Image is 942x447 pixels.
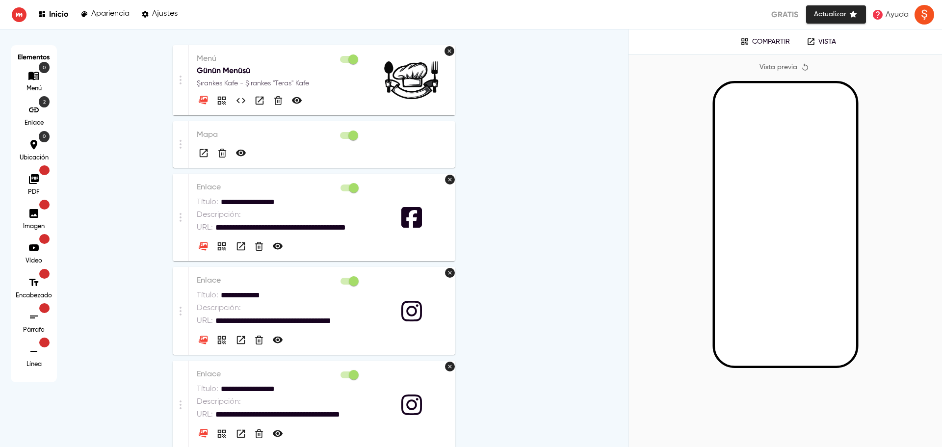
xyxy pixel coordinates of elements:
[38,8,69,21] a: Inicio
[271,333,285,347] button: Hacer privado
[253,427,265,440] button: Eliminar Enlace
[234,146,248,160] button: Hacer privado
[253,240,265,253] button: Eliminar Enlace
[752,38,790,46] p: Compartir
[445,362,455,371] button: Eliminar icono
[197,146,210,160] button: Vista
[39,303,50,313] p: Solo para miembros Pro
[445,46,454,56] button: Eliminar imagen
[19,119,49,128] p: Enlace
[445,268,455,278] button: Eliminar icono
[197,79,360,88] p: Şırankes Kafe - Şırankes "Teras" Kafe
[215,239,229,253] button: Compartir
[39,338,50,347] p: Solo para miembros Pro
[19,257,49,265] p: Vídeo
[39,131,50,142] p: 0 Elemento disponible
[818,38,836,46] p: Vista
[39,234,50,244] p: Solo para miembros Pro
[197,289,218,301] p: Título :
[814,8,858,21] span: Actualizar
[234,239,248,253] button: Vista
[16,291,52,300] p: Encabezado
[19,154,49,162] p: Ubicación
[869,6,912,24] a: Ayuda
[19,84,49,93] p: Menú
[39,62,50,73] p: 0 Elemento disponible
[197,196,218,208] p: Título :
[147,87,676,200] iframe: Location
[197,315,213,327] p: URL :
[771,9,798,21] p: Gratis
[197,396,241,408] p: Descripción :
[19,188,49,197] p: PDF
[197,53,360,65] p: Menú
[91,9,130,19] p: Apariencia
[197,222,213,234] p: URL :
[290,94,304,107] button: Hacer privado
[141,8,178,21] a: Ajustes
[39,269,50,279] p: Solo para miembros Pro
[19,326,49,335] p: Párrafo
[49,9,69,19] p: Inicio
[197,129,360,141] p: Mapa
[152,9,178,19] p: Ajustes
[715,83,856,366] iframe: Mobile Preview
[197,409,213,421] p: URL :
[39,96,50,107] p: 2 Elemento disponible
[271,427,285,441] button: Hacer privado
[271,239,285,253] button: Hacer privado
[915,5,934,25] img: ACg8ocIMymefnT7P_TacS5eahT7WMoc3kdLarsw6hEr9E3Owq4hncQ=s96-c
[253,334,265,346] button: Eliminar Enlace
[80,8,130,21] a: Apariencia
[215,427,229,441] button: Compartir
[19,222,49,231] p: Imagen
[197,383,218,395] p: Título :
[197,302,241,314] p: Descripción :
[272,94,285,107] button: Eliminar Menú
[215,333,229,347] button: Compartir
[216,147,229,159] button: Eliminar Mapa
[733,34,797,49] button: Compartir
[445,175,455,184] button: Eliminar icono
[197,209,241,221] p: Descripción :
[806,5,866,24] button: Actualizar
[234,333,248,347] button: Vista
[197,65,360,77] p: Günün Menüsü
[234,427,248,441] button: Vista
[39,165,50,175] p: Solo para miembros Pro
[197,182,360,193] p: Enlace
[39,200,50,210] p: Solo para miembros Pro
[800,34,843,49] a: Vista
[16,50,52,65] h6: Elementos
[197,275,360,287] p: Enlace
[886,9,909,21] p: Ayuda
[197,368,360,380] p: Enlace
[19,360,49,369] p: Línea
